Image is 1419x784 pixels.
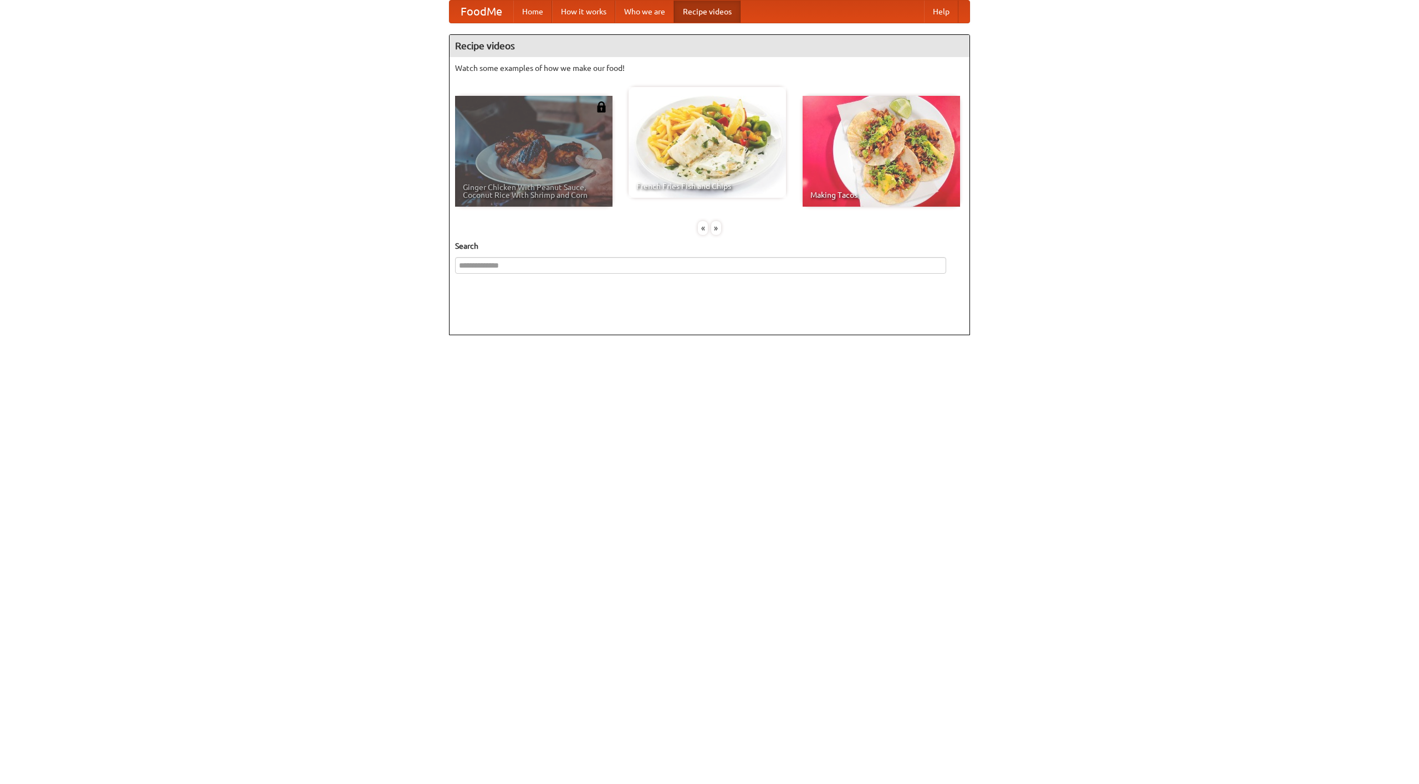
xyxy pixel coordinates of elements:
a: Who we are [615,1,674,23]
span: Making Tacos [810,191,952,199]
h4: Recipe videos [450,35,969,57]
div: « [698,221,708,235]
a: Home [513,1,552,23]
a: How it works [552,1,615,23]
a: Help [924,1,958,23]
img: 483408.png [596,101,607,112]
p: Watch some examples of how we make our food! [455,63,964,74]
h5: Search [455,240,964,252]
span: French Fries Fish and Chips [636,182,778,190]
div: » [711,221,721,235]
a: FoodMe [450,1,513,23]
a: Making Tacos [803,96,960,207]
a: French Fries Fish and Chips [629,87,786,198]
a: Recipe videos [674,1,741,23]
